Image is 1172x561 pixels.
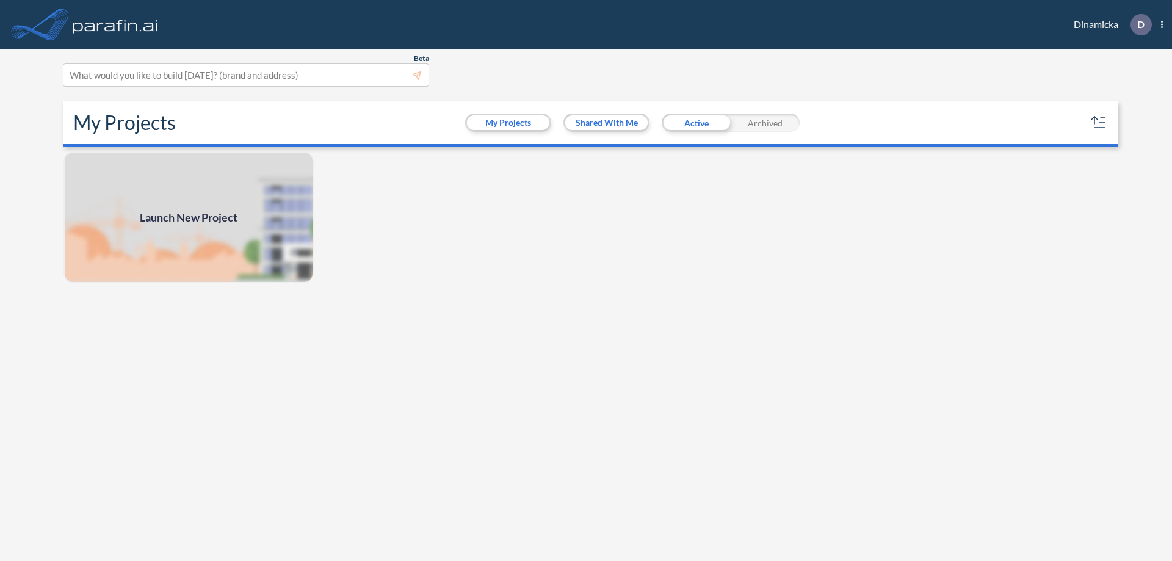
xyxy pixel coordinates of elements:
[73,111,176,134] h2: My Projects
[140,209,237,226] span: Launch New Project
[467,115,549,130] button: My Projects
[662,114,731,132] div: Active
[63,151,314,283] a: Launch New Project
[1055,14,1163,35] div: Dinamicka
[70,12,161,37] img: logo
[1137,19,1145,30] p: D
[63,151,314,283] img: add
[565,115,648,130] button: Shared With Me
[414,54,429,63] span: Beta
[1089,113,1109,132] button: sort
[731,114,800,132] div: Archived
